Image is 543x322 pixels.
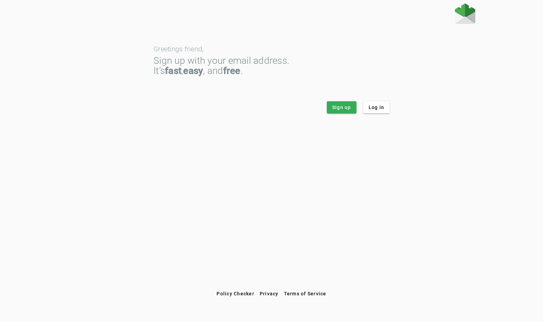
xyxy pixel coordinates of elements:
div: Greetings friend, [153,46,390,52]
span: Terms of Service [284,291,326,296]
button: Privacy [257,288,281,300]
span: Policy Checker [217,291,254,296]
strong: easy [183,65,203,76]
button: Log in [363,101,390,113]
span: Log in [369,104,384,111]
button: Policy Checker [214,288,257,300]
span: Sign up [332,104,351,111]
button: Terms of Service [281,288,329,300]
strong: fast [165,65,181,76]
strong: free [223,65,240,76]
div: Sign up with your email address. It’s , , and . [153,56,390,76]
span: Privacy [260,291,279,296]
button: Sign up [327,101,356,113]
img: Fraudmarc Logo [455,3,475,24]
